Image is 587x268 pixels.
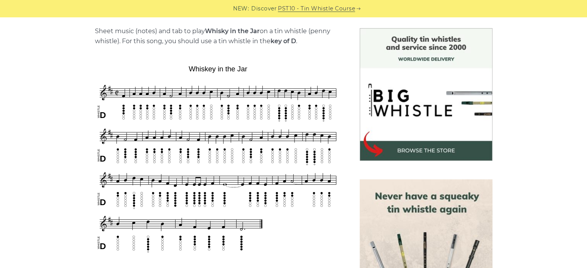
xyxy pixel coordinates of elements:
[95,26,341,46] p: Sheet music (notes) and tab to play on a tin whistle (penny whistle). For this song, you should u...
[233,4,249,13] span: NEW:
[95,62,341,255] img: Whiskey in the Jar Tin Whistle Tab & Sheet Music
[205,27,260,35] strong: Whisky in the Jar
[278,4,355,13] a: PST10 - Tin Whistle Course
[251,4,277,13] span: Discover
[360,28,492,161] img: BigWhistle Tin Whistle Store
[271,37,296,45] strong: key of D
